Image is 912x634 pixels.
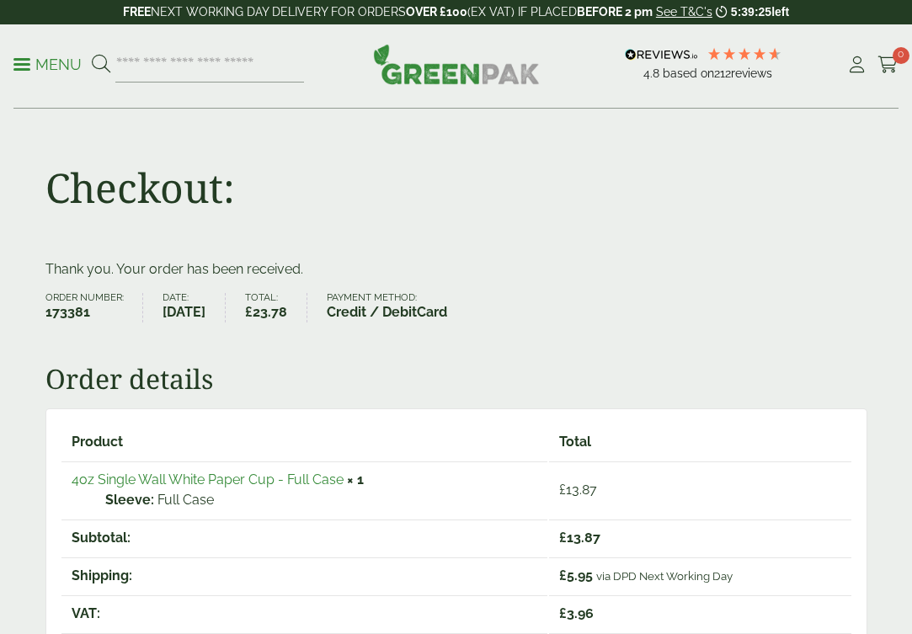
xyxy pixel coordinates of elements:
[625,49,698,61] img: REVIEWS.io
[893,47,909,64] span: 0
[559,530,567,546] span: £
[663,67,714,80] span: Based on
[846,56,867,73] i: My Account
[245,304,253,320] span: £
[105,490,154,510] strong: Sleeve:
[559,605,567,621] span: £
[577,5,653,19] strong: BEFORE 2 pm
[123,5,151,19] strong: FREE
[771,5,789,19] span: left
[45,163,235,212] h1: Checkout:
[245,293,307,322] li: Total:
[45,259,867,280] p: Thank you. Your order has been received.
[731,5,771,19] span: 5:39:25
[559,567,593,583] span: 5.95
[877,52,899,77] a: 0
[245,304,287,320] bdi: 23.78
[707,46,782,61] div: 4.79 Stars
[163,293,226,322] li: Date:
[559,605,594,621] span: 3.96
[61,557,548,594] th: Shipping:
[559,482,597,498] bdi: 13.87
[596,569,733,583] small: via DPD Next Working Day
[373,44,540,84] img: GreenPak Supplies
[549,424,851,460] th: Total
[61,424,548,460] th: Product
[656,5,712,19] a: See T&C's
[61,519,548,556] th: Subtotal:
[72,472,344,487] a: 4oz Single Wall White Paper Cup - Full Case
[45,293,144,322] li: Order number:
[105,490,538,510] p: Full Case
[347,472,364,487] strong: × 1
[327,302,447,322] strong: Credit / DebitCard
[643,67,663,80] span: 4.8
[327,293,467,322] li: Payment method:
[406,5,467,19] strong: OVER £100
[45,302,124,322] strong: 173381
[731,67,772,80] span: reviews
[714,67,731,80] span: 212
[13,55,82,72] a: Menu
[13,55,82,75] p: Menu
[45,363,867,395] h2: Order details
[559,567,567,583] span: £
[163,302,205,322] strong: [DATE]
[877,56,899,73] i: Cart
[559,482,566,498] span: £
[559,530,600,546] span: 13.87
[61,595,548,631] th: VAT:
